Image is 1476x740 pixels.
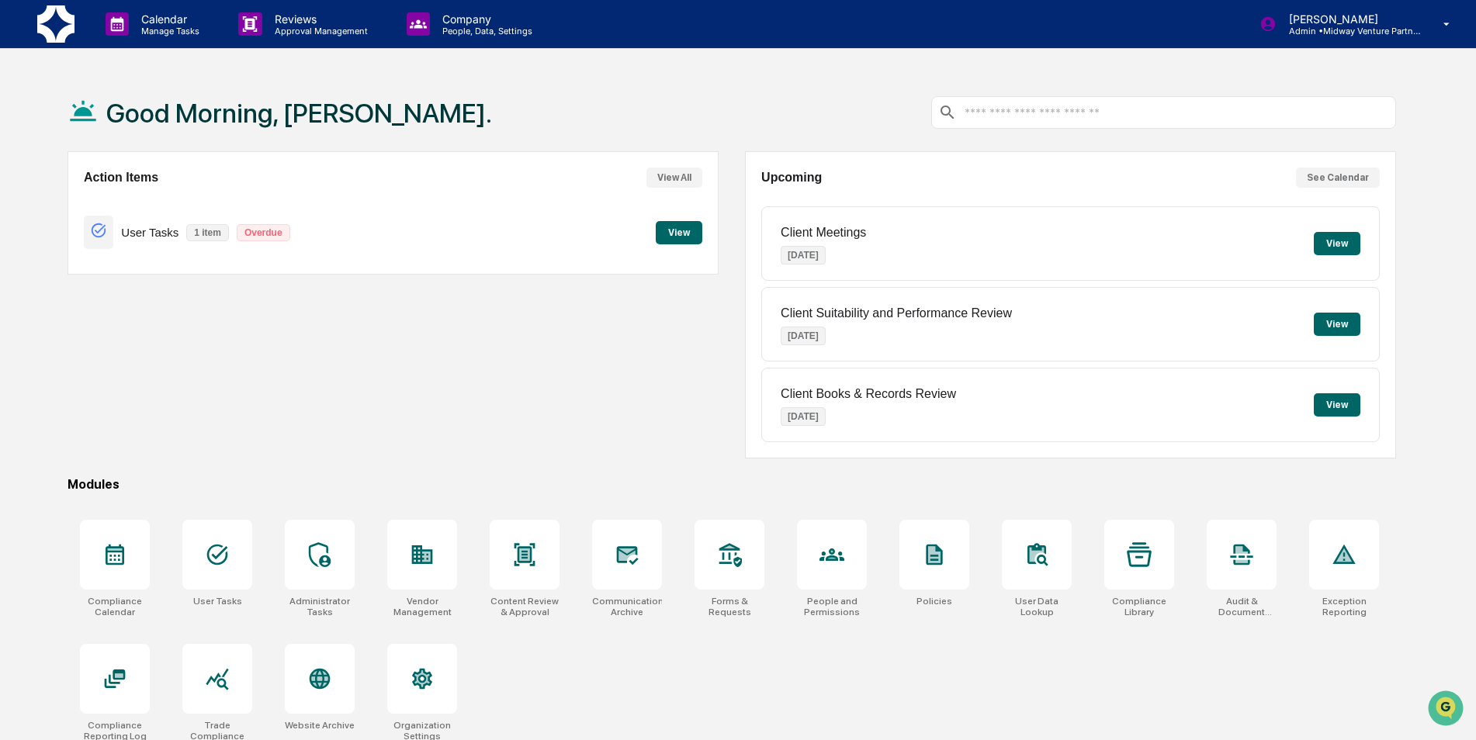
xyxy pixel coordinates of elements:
p: Calendar [129,12,207,26]
div: Communications Archive [592,596,662,617]
div: Start new chat [53,119,255,134]
div: Administrator Tasks [285,596,355,617]
p: [PERSON_NAME] [1277,12,1421,26]
span: Attestations [128,195,192,211]
p: How can we help? [16,33,282,57]
button: View [1314,232,1360,255]
h2: Upcoming [761,171,822,185]
div: Website Archive [285,720,355,731]
p: [DATE] [781,246,826,265]
button: View [1314,393,1360,417]
p: 1 item [186,224,229,241]
a: View [656,224,702,239]
div: 🗄️ [113,197,125,209]
div: Audit & Document Logs [1207,596,1277,617]
div: Compliance Library [1104,596,1174,617]
div: Content Review & Approval [490,596,560,617]
span: Pylon [154,263,188,275]
div: User Data Lookup [1002,596,1072,617]
img: logo [37,5,74,43]
div: Compliance Calendar [80,596,150,617]
a: 🔎Data Lookup [9,219,104,247]
button: Start new chat [264,123,282,142]
p: Client Suitability and Performance Review [781,306,1012,320]
p: Client Meetings [781,226,866,240]
div: Policies [916,596,952,607]
div: User Tasks [193,596,242,607]
p: Reviews [262,12,376,26]
div: Forms & Requests [695,596,764,617]
h2: Action Items [84,171,158,185]
a: 🖐️Preclearance [9,189,106,217]
span: Data Lookup [31,225,98,240]
p: Overdue [237,224,290,241]
button: View All [646,168,702,188]
img: 1746055101610-c473b297-6a78-478c-a979-82029cc54cd1 [16,119,43,147]
button: View [656,221,702,244]
p: Admin • Midway Venture Partners, LLC [1277,26,1421,36]
input: Clear [40,71,256,87]
div: 🖐️ [16,197,28,209]
div: Vendor Management [387,596,457,617]
p: User Tasks [121,226,178,239]
div: Exception Reporting [1309,596,1379,617]
p: Client Books & Records Review [781,387,956,401]
p: [DATE] [781,327,826,345]
p: [DATE] [781,407,826,426]
div: People and Permissions [797,596,867,617]
p: People, Data, Settings [430,26,540,36]
p: Company [430,12,540,26]
div: Modules [68,477,1396,492]
span: Preclearance [31,195,100,211]
button: View [1314,313,1360,336]
button: See Calendar [1296,168,1380,188]
h1: Good Morning, [PERSON_NAME]. [106,98,492,129]
iframe: Open customer support [1426,689,1468,731]
a: Powered byPylon [109,262,188,275]
div: We're available if you need us! [53,134,196,147]
a: 🗄️Attestations [106,189,199,217]
p: Manage Tasks [129,26,207,36]
div: 🔎 [16,226,28,239]
p: Approval Management [262,26,376,36]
